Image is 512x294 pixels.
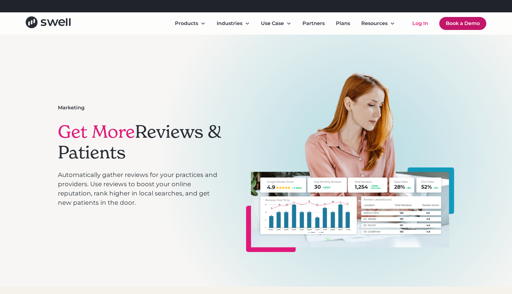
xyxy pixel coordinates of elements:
a: Partners [297,17,330,30]
div: Use Case [256,17,296,30]
a: Log In [406,17,434,30]
div: Products [170,17,210,30]
div: Industries [217,20,242,27]
img: Woman looking at computer that shows an overall view of the reviews left for your company [246,69,454,252]
a: Plans [331,17,355,30]
div: Products [175,20,198,27]
a: Book a Demo [439,17,486,30]
a: home [26,16,71,30]
div: Use Case [261,20,284,27]
p: Automatically gather reviews for your practices and providers. Use reviews to boost your online r... [58,170,224,207]
div: Industries [212,17,255,30]
div: Resources [356,17,400,30]
div: Resources [361,20,388,27]
div: Marketing [58,104,85,111]
h1: Reviews & Patients [58,121,224,163]
span: Get More [58,121,135,143]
